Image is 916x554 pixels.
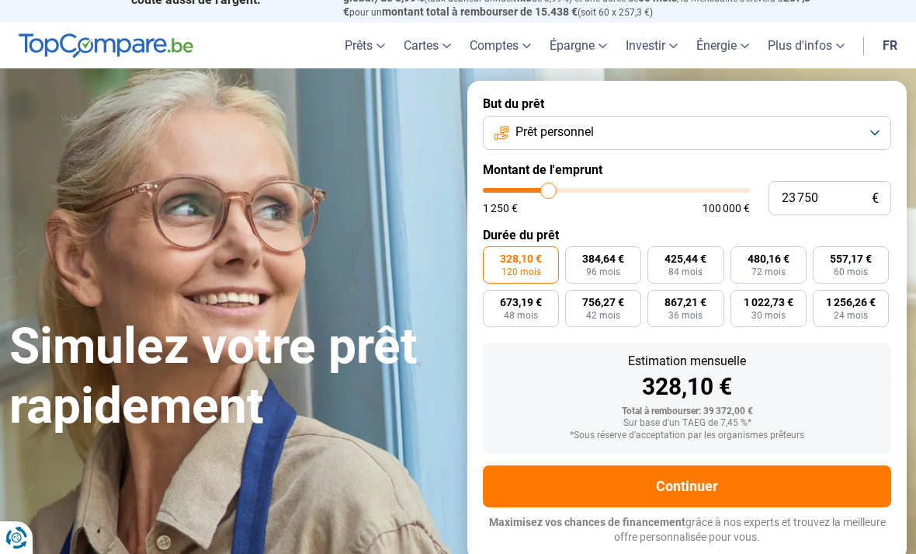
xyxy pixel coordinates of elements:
span: montant total à rembourser de 15.438 € [382,5,578,18]
span: 1 256,26 € [826,297,876,308]
span: 1 022,73 € [744,297,793,308]
label: Durée du prêt [483,228,891,242]
span: 60 mois [834,267,868,277]
a: fr [873,23,907,68]
span: 1 250 € [483,203,518,214]
a: Prêts [335,23,394,68]
span: 867,21 € [664,297,706,308]
span: 100 000 € [703,203,750,214]
span: 120 mois [501,267,541,277]
div: Total à rembourser: 39 372,00 € [495,406,879,417]
label: Montant de l'emprunt [483,162,891,177]
button: Prêt personnel [483,116,891,150]
span: 30 mois [751,311,786,320]
span: 425,44 € [664,253,706,264]
div: Sur base d'un TAEG de 7,45 %* [495,418,879,429]
span: 48 mois [504,311,538,320]
span: 480,16 € [748,253,789,264]
img: TopCompare [19,33,193,58]
span: € [872,192,879,205]
span: 72 mois [751,267,786,277]
a: Comptes [460,23,540,68]
span: 42 mois [586,311,620,320]
h1: Simulez votre prêt rapidement [9,317,449,437]
span: 328,10 € [500,253,542,264]
span: 96 mois [586,267,620,277]
span: 84 mois [668,267,703,277]
span: 557,17 € [830,253,872,264]
span: 673,19 € [500,297,542,308]
span: 756,27 € [582,297,624,308]
div: 328,10 € [495,375,879,399]
span: 24 mois [834,311,868,320]
span: 384,64 € [582,253,624,264]
a: Épargne [540,23,616,68]
div: *Sous réserve d'acceptation par les organismes prêteurs [495,430,879,441]
button: Continuer [483,465,891,507]
a: Plus d'infos [758,23,854,68]
p: grâce à nos experts et trouvez la meilleure offre personnalisée pour vous. [483,515,891,545]
span: Maximisez vos chances de financement [489,516,685,528]
div: Estimation mensuelle [495,355,879,368]
span: 36 mois [668,311,703,320]
label: But du prêt [483,96,891,111]
a: Énergie [687,23,758,68]
span: Prêt personnel [515,124,594,141]
a: Cartes [394,23,460,68]
a: Investir [616,23,687,68]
